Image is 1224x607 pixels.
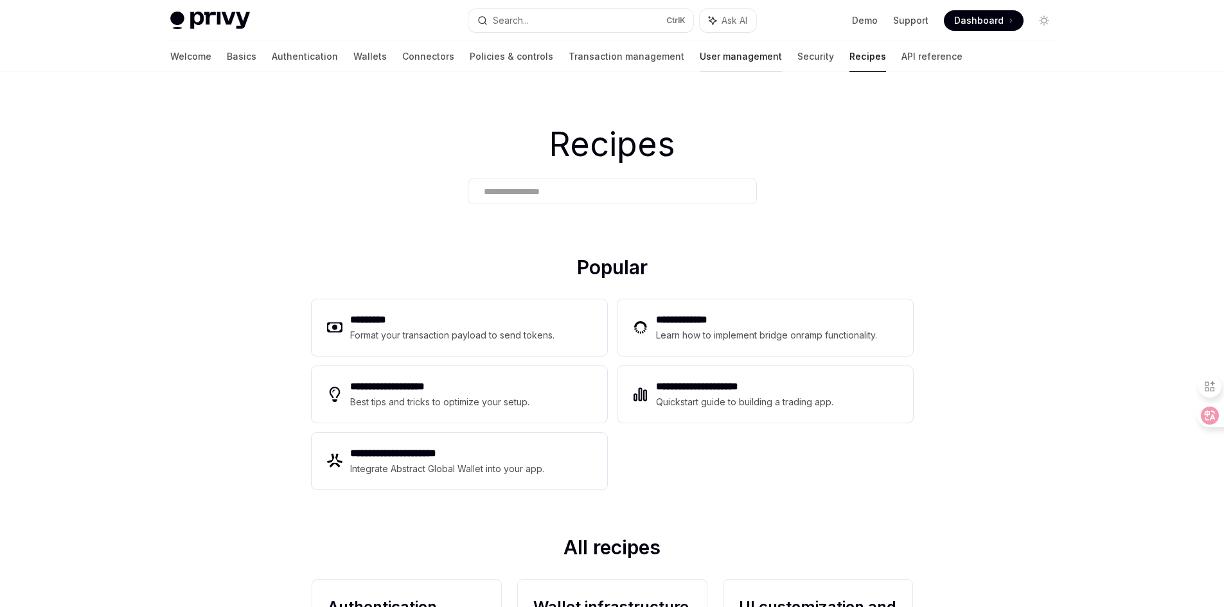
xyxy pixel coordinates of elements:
[569,41,684,72] a: Transaction management
[402,41,454,72] a: Connectors
[1034,10,1054,31] button: Toggle dark mode
[944,10,1024,31] a: Dashboard
[700,9,756,32] button: Ask AI
[722,14,747,27] span: Ask AI
[312,536,913,564] h2: All recipes
[954,14,1004,27] span: Dashboard
[350,394,531,410] div: Best tips and tricks to optimize your setup.
[350,461,545,477] div: Integrate Abstract Global Wallet into your app.
[353,41,387,72] a: Wallets
[272,41,338,72] a: Authentication
[852,14,878,27] a: Demo
[312,256,913,284] h2: Popular
[470,41,553,72] a: Policies & controls
[656,394,834,410] div: Quickstart guide to building a trading app.
[617,299,913,356] a: **** **** ***Learn how to implement bridge onramp functionality.
[666,15,686,26] span: Ctrl K
[893,14,928,27] a: Support
[468,9,693,32] button: Search...CtrlK
[797,41,834,72] a: Security
[700,41,782,72] a: User management
[656,328,881,343] div: Learn how to implement bridge onramp functionality.
[901,41,962,72] a: API reference
[350,328,555,343] div: Format your transaction payload to send tokens.
[170,41,211,72] a: Welcome
[170,12,250,30] img: light logo
[312,299,607,356] a: **** ****Format your transaction payload to send tokens.
[227,41,256,72] a: Basics
[849,41,886,72] a: Recipes
[493,13,529,28] div: Search...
